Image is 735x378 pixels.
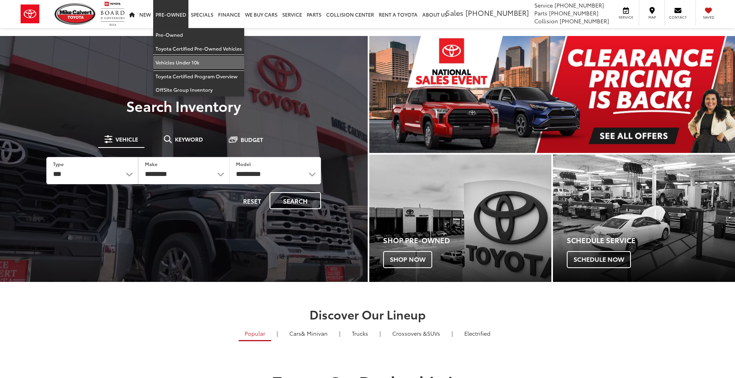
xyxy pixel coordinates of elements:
[450,329,455,337] li: |
[239,327,271,341] a: Popular
[383,251,432,268] span: Shop Now
[236,161,251,167] label: Model
[643,15,661,20] span: Map
[153,83,244,96] a: OffSite Group Inventory
[270,192,321,209] button: Search
[383,236,551,244] h4: Shop Pre-Owned
[241,137,263,142] span: Budget
[567,236,735,244] h4: Schedule Service
[145,161,158,167] label: Make
[301,329,328,337] span: & Minivan
[153,70,244,83] a: Toyota Certified Program Overview
[534,17,558,25] span: Collision
[669,15,687,20] span: Contact
[283,327,334,340] a: Cars
[553,155,735,282] div: Toyota
[465,8,529,18] span: [PHONE_NUMBER]
[236,192,268,209] button: Reset
[153,42,244,56] a: Toyota Certified Pre-Owned Vehicles
[458,327,496,340] a: Electrified
[392,329,427,337] span: Crossovers &
[153,56,244,70] a: Vehicles Under 10k
[275,329,280,337] li: |
[346,327,374,340] a: Trucks
[33,98,334,113] h3: Search Inventory
[553,155,735,282] a: Schedule Service Schedule Now
[700,15,717,20] span: Saved
[55,3,97,25] img: Mike Calvert Toyota
[378,329,383,337] li: |
[555,1,604,9] span: [PHONE_NUMBER]
[560,17,609,25] span: [PHONE_NUMBER]
[534,1,553,9] span: Service
[369,155,551,282] div: Toyota
[617,15,635,20] span: Service
[549,9,598,17] span: [PHONE_NUMBER]
[89,308,647,321] h2: Discover Our Lineup
[567,251,631,268] span: Schedule Now
[534,9,547,17] span: Parts
[53,161,64,167] label: Type
[116,136,138,142] span: Vehicle
[369,155,551,282] a: Shop Pre-Owned Shop Now
[175,136,203,142] span: Keyword
[446,8,463,18] span: Sales
[153,28,244,42] a: Pre-Owned
[337,329,342,337] li: |
[386,327,446,340] a: SUVs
